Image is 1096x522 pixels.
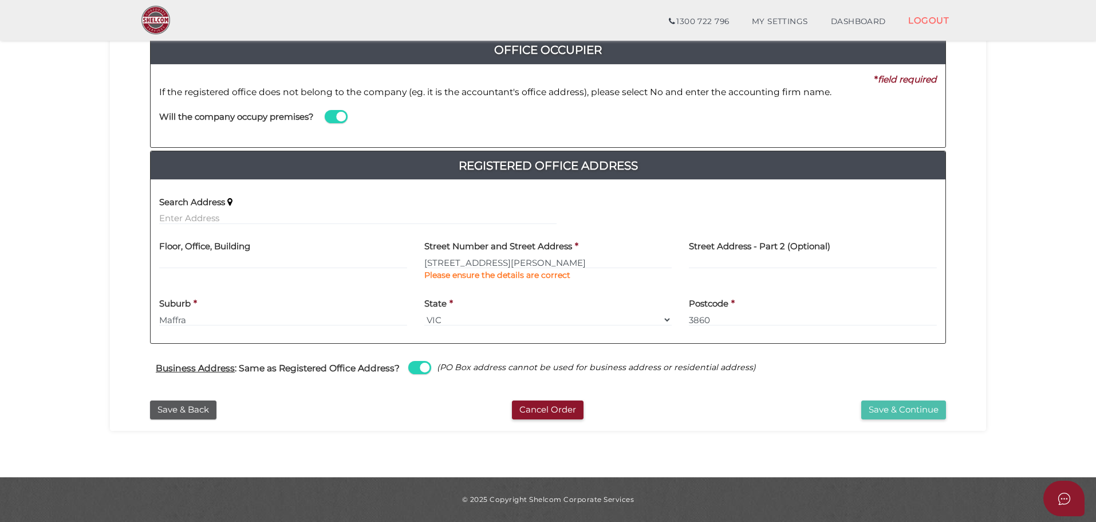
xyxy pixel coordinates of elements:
[437,362,756,372] i: (PO Box address cannot be used for business address or residential address)
[119,494,977,504] div: © 2025 Copyright Shelcom Corporate Services
[657,10,740,33] a: 1300 722 796
[819,10,897,33] a: DASHBOARD
[156,363,400,373] h4: : Same as Registered Office Address?
[227,198,232,207] i: Keep typing in your address(including suburb) until it appears
[151,41,945,59] h4: Office Occupier
[424,299,447,309] h4: State
[159,242,250,252] h4: Floor, Office, Building
[150,401,216,419] button: Save & Back
[151,156,945,175] a: Registered Office Address
[689,313,937,326] input: Postcode must be exactly 4 digits
[156,363,235,374] u: Business Address
[689,299,728,309] h4: Postcode
[424,256,672,269] input: Enter Address
[159,112,314,122] h4: Will the company occupy premises?
[878,74,937,85] i: field required
[159,86,937,99] p: If the registered office does not belong to the company (eg. it is the accountant's office addres...
[424,242,572,252] h4: Street Number and Street Address
[689,242,830,252] h4: Street Address - Part 2 (Optional)
[424,270,570,280] b: Please ensure the details are correct
[159,299,191,309] h4: Suburb
[740,10,819,33] a: MY SETTINGS
[897,9,960,32] a: LOGOUT
[861,401,946,419] button: Save & Continue
[159,198,225,207] h4: Search Address
[1043,481,1085,516] button: Open asap
[159,212,557,225] input: Enter Address
[512,401,584,419] button: Cancel Order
